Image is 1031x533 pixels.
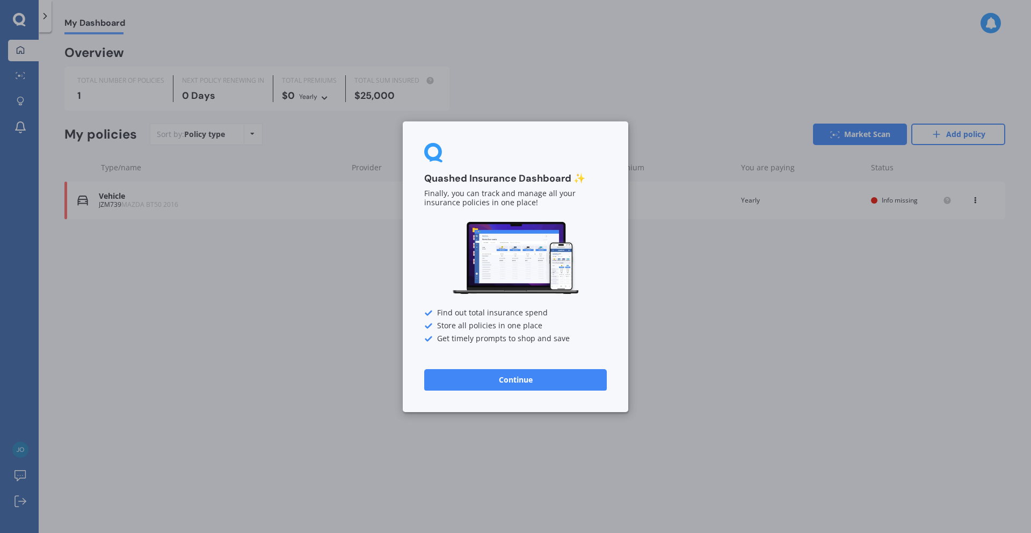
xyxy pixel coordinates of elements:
[424,334,607,343] div: Get timely prompts to shop and save
[424,189,607,207] p: Finally, you can track and manage all your insurance policies in one place!
[424,172,607,185] h3: Quashed Insurance Dashboard ✨
[424,308,607,317] div: Find out total insurance spend
[424,321,607,330] div: Store all policies in one place
[451,220,580,296] img: Dashboard
[424,369,607,390] button: Continue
